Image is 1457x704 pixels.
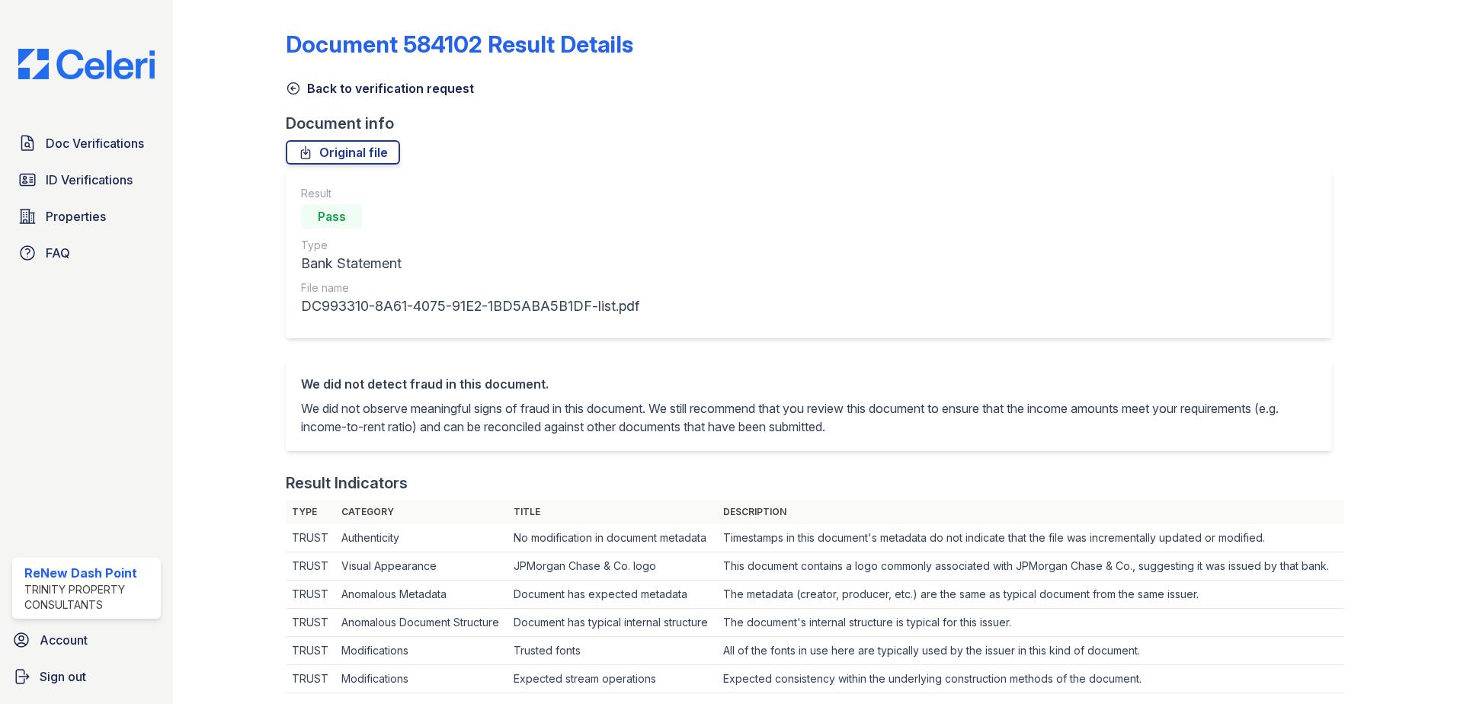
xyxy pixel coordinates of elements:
[286,581,335,609] td: TRUST
[508,581,717,609] td: Document has expected metadata
[717,637,1344,665] td: All of the fonts in use here are typically used by the issuer in this kind of document.
[286,79,474,98] a: Back to verification request
[508,500,717,524] th: Title
[301,280,639,296] div: File name
[335,524,508,552] td: Authenticity
[286,500,335,524] th: Type
[286,140,400,165] a: Original file
[508,609,717,637] td: Document has typical internal structure
[335,500,508,524] th: Category
[40,631,88,649] span: Account
[508,637,717,665] td: Trusted fonts
[335,637,508,665] td: Modifications
[717,609,1344,637] td: The document's internal structure is typical for this issuer.
[717,552,1344,581] td: This document contains a logo commonly associated with JPMorgan Chase & Co., suggesting it was is...
[286,113,1344,134] div: Document info
[286,524,335,552] td: TRUST
[508,524,717,552] td: No modification in document metadata
[335,665,508,693] td: Modifications
[301,296,639,317] div: DC993310-8A61-4075-91E2-1BD5ABA5B1DF-list.pdf
[717,524,1344,552] td: Timestamps in this document's metadata do not indicate that the file was incrementally updated or...
[46,134,144,152] span: Doc Verifications
[335,552,508,581] td: Visual Appearance
[717,581,1344,609] td: The metadata (creator, producer, etc.) are the same as typical document from the same issuer.
[12,201,161,232] a: Properties
[301,399,1317,436] p: We did not observe meaningful signs of fraud in this document. We still recommend that you review...
[286,637,335,665] td: TRUST
[24,582,155,613] div: Trinity Property Consultants
[46,171,133,189] span: ID Verifications
[46,244,70,262] span: FAQ
[335,581,508,609] td: Anomalous Metadata
[40,667,86,686] span: Sign out
[717,500,1344,524] th: Description
[335,609,508,637] td: Anomalous Document Structure
[301,253,639,274] div: Bank Statement
[1393,643,1442,689] iframe: chat widget
[286,552,335,581] td: TRUST
[286,30,633,58] a: Document 584102 Result Details
[12,238,161,268] a: FAQ
[717,665,1344,693] td: Expected consistency within the underlying construction methods of the document.
[301,204,362,229] div: Pass
[6,49,167,79] img: CE_Logo_Blue-a8612792a0a2168367f1c8372b55b34899dd931a85d93a1a3d3e32e68fde9ad4.png
[6,661,167,692] a: Sign out
[46,207,106,226] span: Properties
[508,552,717,581] td: JPMorgan Chase & Co. logo
[286,472,408,494] div: Result Indicators
[12,128,161,158] a: Doc Verifications
[286,665,335,693] td: TRUST
[301,186,639,201] div: Result
[24,564,155,582] div: ReNew Dash Point
[12,165,161,195] a: ID Verifications
[508,665,717,693] td: Expected stream operations
[301,238,639,253] div: Type
[301,375,1317,393] div: We did not detect fraud in this document.
[286,609,335,637] td: TRUST
[6,625,167,655] a: Account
